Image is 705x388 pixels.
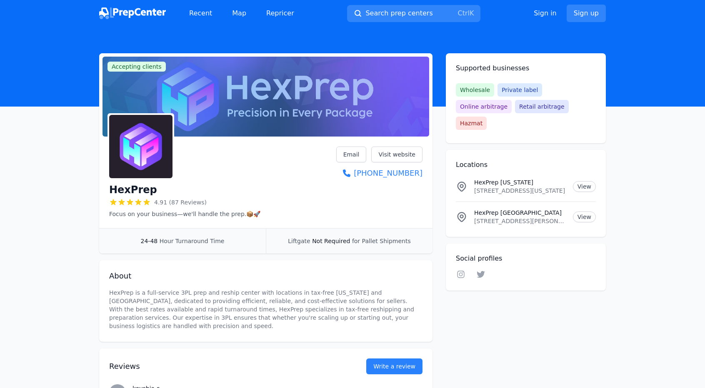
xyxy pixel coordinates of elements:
span: Liftgate [288,238,310,244]
kbd: Ctrl [457,9,469,17]
span: 4.91 (87 Reviews) [154,198,207,206]
span: 24-48 [141,238,158,244]
span: Online arbitrage [456,100,512,113]
p: [STREET_ADDRESS][PERSON_NAME][US_STATE] [474,217,566,225]
h2: Supported businesses [456,63,596,73]
h2: About [109,270,422,282]
p: HexPrep is a full-service 3PL prep and reship center with locations in tax-free [US_STATE] and [G... [109,289,422,330]
span: Wholesale [456,83,494,97]
p: Focus on your business—we'll handle the prep.📦🚀 [109,210,260,218]
a: Map [225,5,253,22]
h1: HexPrep [109,183,157,196]
span: Hour Turnaround Time [160,238,225,244]
kbd: K [470,9,474,17]
button: Search prep centersCtrlK [347,5,480,22]
h2: Reviews [109,361,340,372]
span: Private label [497,83,542,97]
a: Email [336,147,367,162]
span: for Pallet Shipments [352,238,411,244]
p: HexPrep [US_STATE] [474,178,566,187]
p: [STREET_ADDRESS][US_STATE] [474,187,566,195]
a: View [573,181,596,192]
a: Sign up [567,5,606,22]
img: PrepCenter [99,7,166,19]
a: View [573,211,596,222]
h2: Social profiles [456,254,596,264]
a: [PHONE_NUMBER] [336,167,422,179]
p: HexPrep [GEOGRAPHIC_DATA] [474,209,566,217]
span: Not Required [312,238,350,244]
a: Recent [182,5,219,22]
h2: Locations [456,160,596,170]
span: Hazmat [456,117,487,130]
a: Sign in [534,8,557,18]
a: Visit website [371,147,422,162]
span: Accepting clients [107,62,166,72]
span: Search prep centers [365,8,432,18]
a: Repricer [260,5,301,22]
a: Write a review [366,358,422,374]
img: HexPrep [109,115,172,178]
span: Retail arbitrage [515,100,568,113]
